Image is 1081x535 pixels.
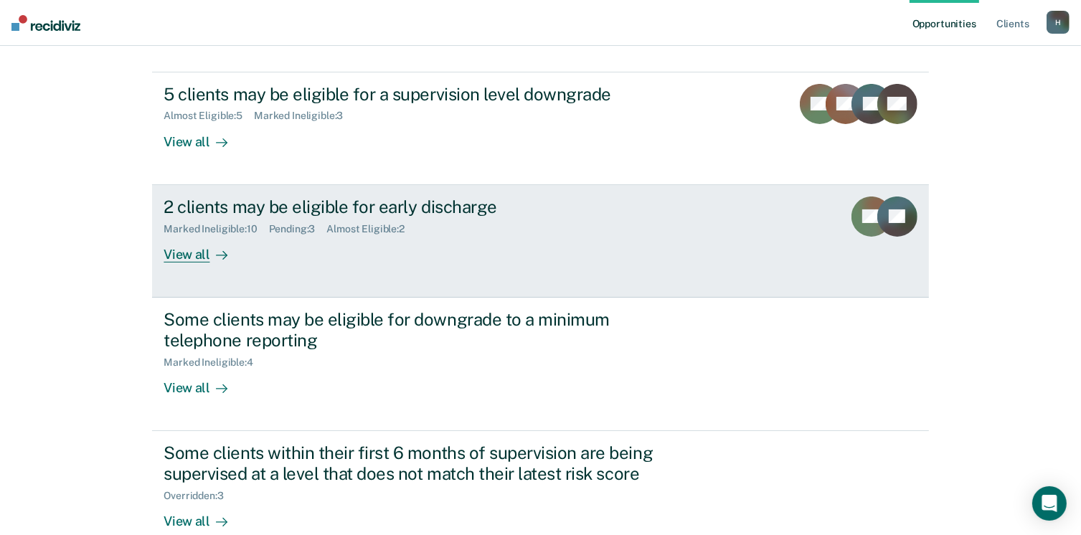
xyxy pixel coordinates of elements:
[164,309,667,351] div: Some clients may be eligible for downgrade to a minimum telephone reporting
[164,84,667,105] div: 5 clients may be eligible for a supervision level downgrade
[152,185,928,298] a: 2 clients may be eligible for early dischargeMarked Ineligible:10Pending:3Almost Eligible:2View all
[164,223,268,235] div: Marked Ineligible : 10
[164,501,244,529] div: View all
[152,298,928,431] a: Some clients may be eligible for downgrade to a minimum telephone reportingMarked Ineligible:4Vie...
[164,110,254,122] div: Almost Eligible : 5
[326,223,416,235] div: Almost Eligible : 2
[1047,11,1070,34] button: H
[164,235,244,262] div: View all
[164,197,667,217] div: 2 clients may be eligible for early discharge
[164,368,244,396] div: View all
[254,110,354,122] div: Marked Ineligible : 3
[1032,486,1067,521] div: Open Intercom Messenger
[164,356,264,369] div: Marked Ineligible : 4
[269,223,327,235] div: Pending : 3
[152,72,928,185] a: 5 clients may be eligible for a supervision level downgradeAlmost Eligible:5Marked Ineligible:3Vi...
[164,442,667,484] div: Some clients within their first 6 months of supervision are being supervised at a level that does...
[11,15,80,31] img: Recidiviz
[164,490,235,502] div: Overridden : 3
[164,122,244,150] div: View all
